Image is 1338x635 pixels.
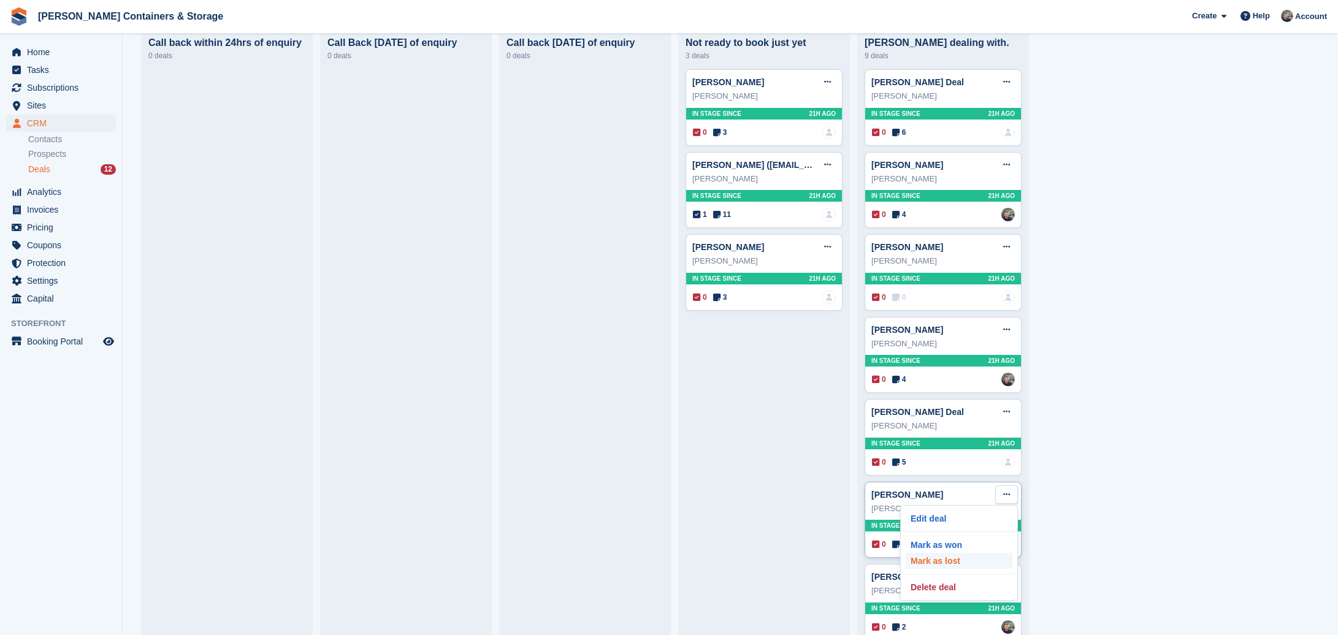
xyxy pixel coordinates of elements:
div: [PERSON_NAME] [871,585,1015,597]
span: 21H AGO [988,604,1015,613]
span: In stage since [871,109,920,118]
span: Protection [27,254,101,272]
div: [PERSON_NAME] dealing with. [865,37,1022,48]
span: 21H AGO [988,274,1015,283]
a: menu [6,290,116,307]
div: Not ready to book just yet [686,37,843,48]
span: 4 [892,209,906,220]
span: 11 [713,209,731,220]
div: [PERSON_NAME] [871,173,1015,185]
a: Adam Greenhalgh [1001,373,1015,386]
span: 21H AGO [809,274,836,283]
img: deal-assignee-blank [822,126,836,139]
span: 3 [713,127,727,138]
a: deal-assignee-blank [822,208,836,221]
div: Call back [DATE] of enquiry [507,37,663,48]
span: Storefront [11,317,122,330]
span: In stage since [871,274,920,283]
img: stora-icon-8386f47178a22dfd0bd8f6a31ec36ba5ce8667c1dd55bd0f319d3a0aa187defe.svg [10,7,28,26]
a: [PERSON_NAME] [692,77,764,87]
img: deal-assignee-blank [1001,126,1015,139]
a: menu [6,254,116,272]
a: [PERSON_NAME] Containers & Storage [33,6,228,26]
img: Adam Greenhalgh [1001,208,1015,221]
span: 0 [872,292,886,303]
span: CRM [27,115,101,132]
div: 9 deals [865,48,1022,63]
span: In stage since [692,109,741,118]
a: menu [6,219,116,236]
span: 0 [872,374,886,385]
span: 0 [872,209,886,220]
span: 1 [693,209,707,220]
a: menu [6,115,116,132]
a: Delete deal [906,579,1012,595]
span: Help [1253,10,1270,22]
a: Contacts [28,134,116,145]
span: 0 [872,457,886,468]
a: menu [6,44,116,61]
div: [PERSON_NAME] [692,255,836,267]
img: deal-assignee-blank [1001,455,1015,469]
div: 0 deals [327,48,484,63]
a: [PERSON_NAME] [871,160,943,170]
div: [PERSON_NAME] [871,255,1015,267]
a: menu [6,97,116,114]
a: [PERSON_NAME] [871,490,943,500]
span: Pricing [27,219,101,236]
span: Booking Portal [27,333,101,350]
span: 21H AGO [988,356,1015,365]
span: In stage since [871,604,920,613]
span: 21H AGO [988,191,1015,200]
a: Mark as lost [906,553,1012,569]
div: 12 [101,164,116,175]
span: 0 [872,127,886,138]
a: Deals 12 [28,163,116,176]
span: Create [1192,10,1217,22]
a: menu [6,79,116,96]
span: 21H AGO [988,439,1015,448]
span: Prospects [28,148,66,160]
span: Settings [27,272,101,289]
div: 0 deals [148,48,305,63]
div: [PERSON_NAME] [692,173,836,185]
span: Capital [27,290,101,307]
a: [PERSON_NAME] Deal [871,407,964,417]
a: [PERSON_NAME] Deal [871,77,964,87]
span: 2 [892,622,906,633]
span: Sites [27,97,101,114]
a: Mark as won [906,537,1012,553]
img: Adam Greenhalgh [1001,620,1015,634]
span: In stage since [871,439,920,448]
span: Home [27,44,101,61]
span: In stage since [692,274,741,283]
div: [PERSON_NAME] [871,90,1015,102]
span: 7 [892,539,906,550]
span: Coupons [27,237,101,254]
span: 21H AGO [809,109,836,118]
a: menu [6,237,116,254]
a: menu [6,61,116,78]
span: 0 [872,539,886,550]
div: [PERSON_NAME] [692,90,836,102]
a: menu [6,272,116,289]
div: Call back within 24hrs of enquiry [148,37,305,48]
span: 4 [892,374,906,385]
a: [PERSON_NAME] ([EMAIL_ADDRESS][DOMAIN_NAME]) Deal [692,160,942,170]
div: Call Back [DATE] of enquiry [327,37,484,48]
div: [PERSON_NAME] [871,503,1015,515]
span: In stage since [692,191,741,200]
a: Preview store [101,334,116,349]
a: Edit deal [906,511,1012,527]
span: 3 [713,292,727,303]
span: 0 [872,622,886,633]
span: Account [1295,10,1327,23]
